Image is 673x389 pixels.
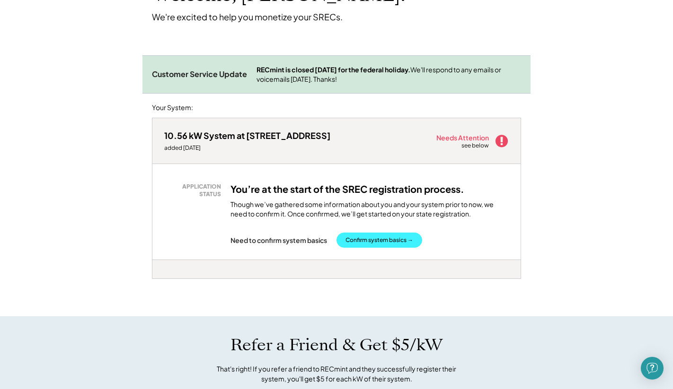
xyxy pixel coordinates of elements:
div: Though we’ve gathered some information about you and your system prior to now, we need to confirm... [230,200,509,218]
div: Open Intercom Messenger [641,357,664,380]
div: That's right! If you refer a friend to RECmint and they successfully register their system, you'l... [206,364,467,384]
h3: You’re at the start of the SREC registration process. [230,183,464,195]
div: APPLICATION STATUS [169,183,221,198]
div: added [DATE] [164,144,330,152]
div: 10.56 kW System at [STREET_ADDRESS] [164,130,330,141]
button: Confirm system basics → [336,233,422,248]
h1: Refer a Friend & Get $5/kW [230,335,443,355]
div: Needs Attention [436,134,490,141]
div: Need to confirm system basics [230,236,327,244]
div: see below [461,142,490,150]
div: lhypyg9d - VA Distributed [152,279,185,283]
div: Customer Service Update [152,69,247,79]
strong: RECmint is closed [DATE] for the federal holiday. [257,65,410,74]
div: We'll respond to any emails or voicemails [DATE]. Thanks! [257,65,521,84]
div: Your System: [152,103,193,112]
div: We're excited to help you monetize your SRECs. [152,11,343,22]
